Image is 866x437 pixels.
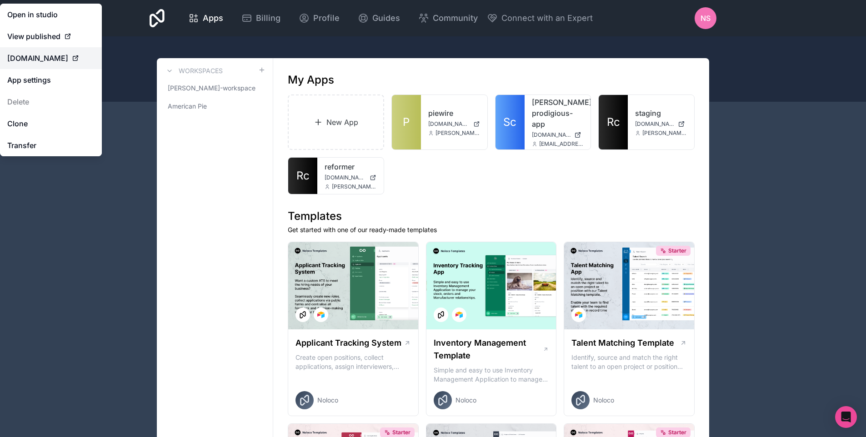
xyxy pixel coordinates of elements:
a: [DOMAIN_NAME] [635,120,687,128]
span: Sc [503,115,516,129]
span: Rc [607,115,620,129]
a: piewire [428,108,480,119]
span: [DOMAIN_NAME] [532,131,571,139]
span: View published [7,31,60,42]
a: Billing [234,8,288,28]
span: [PERSON_NAME][EMAIL_ADDRESS][DOMAIN_NAME] [642,129,687,137]
div: Open Intercom Messenger [835,406,857,428]
span: Rc [296,169,310,183]
a: Workspaces [164,65,223,76]
span: Starter [668,429,686,436]
a: [DOMAIN_NAME] [532,131,584,139]
button: Connect with an Expert [487,12,593,25]
a: Rc [288,158,317,194]
span: P [403,115,410,129]
span: Starter [668,247,686,254]
p: Simple and easy to use Inventory Management Application to manage your stock, orders and Manufact... [434,366,549,384]
a: New App [288,94,384,150]
h1: Templates [288,209,695,223]
span: [EMAIL_ADDRESS][DOMAIN_NAME] [539,140,584,148]
h1: My Apps [288,73,334,87]
span: [PERSON_NAME]-workspace [168,84,255,93]
a: Profile [291,8,347,28]
p: Create open positions, collect applications, assign interviewers, centralise candidate feedback a... [295,353,411,371]
img: Airtable Logo [456,311,463,318]
img: Airtable Logo [317,311,325,318]
p: Get started with one of our ready-made templates [288,225,695,234]
a: [PERSON_NAME]-workspace [164,80,265,96]
a: P [392,95,421,149]
h3: Workspaces [179,66,223,75]
h1: Applicant Tracking System [295,337,401,349]
h1: Talent Matching Template [571,337,674,349]
span: NS [701,13,711,24]
a: [DOMAIN_NAME] [325,174,376,181]
span: Apps [203,12,223,25]
span: [DOMAIN_NAME] [7,53,68,64]
span: Profile [313,12,340,25]
a: staging [635,108,687,119]
span: [DOMAIN_NAME] [325,174,366,181]
span: [PERSON_NAME][EMAIL_ADDRESS][DOMAIN_NAME] [436,129,480,137]
span: Starter [392,429,410,436]
span: Noloco [456,396,476,405]
img: Airtable Logo [575,311,582,318]
span: American Pie [168,102,207,111]
a: Apps [181,8,230,28]
span: Guides [372,12,400,25]
a: Community [411,8,485,28]
span: Noloco [593,396,614,405]
span: [DOMAIN_NAME] [428,120,470,128]
p: Identify, source and match the right talent to an open project or position with our Talent Matchi... [571,353,687,371]
span: Billing [256,12,280,25]
a: [PERSON_NAME]-prodigious-app [532,97,584,129]
a: Guides [350,8,407,28]
a: Sc [496,95,525,149]
a: [DOMAIN_NAME] [428,120,480,128]
a: American Pie [164,98,265,114]
span: [PERSON_NAME][EMAIL_ADDRESS][DOMAIN_NAME] [332,183,376,190]
a: reformer [325,161,376,172]
span: Connect with an Expert [501,12,593,25]
span: [DOMAIN_NAME] [635,120,674,128]
span: Noloco [317,396,338,405]
a: Rc [599,95,628,149]
h1: Inventory Management Template [434,337,543,362]
span: Community [433,12,478,25]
